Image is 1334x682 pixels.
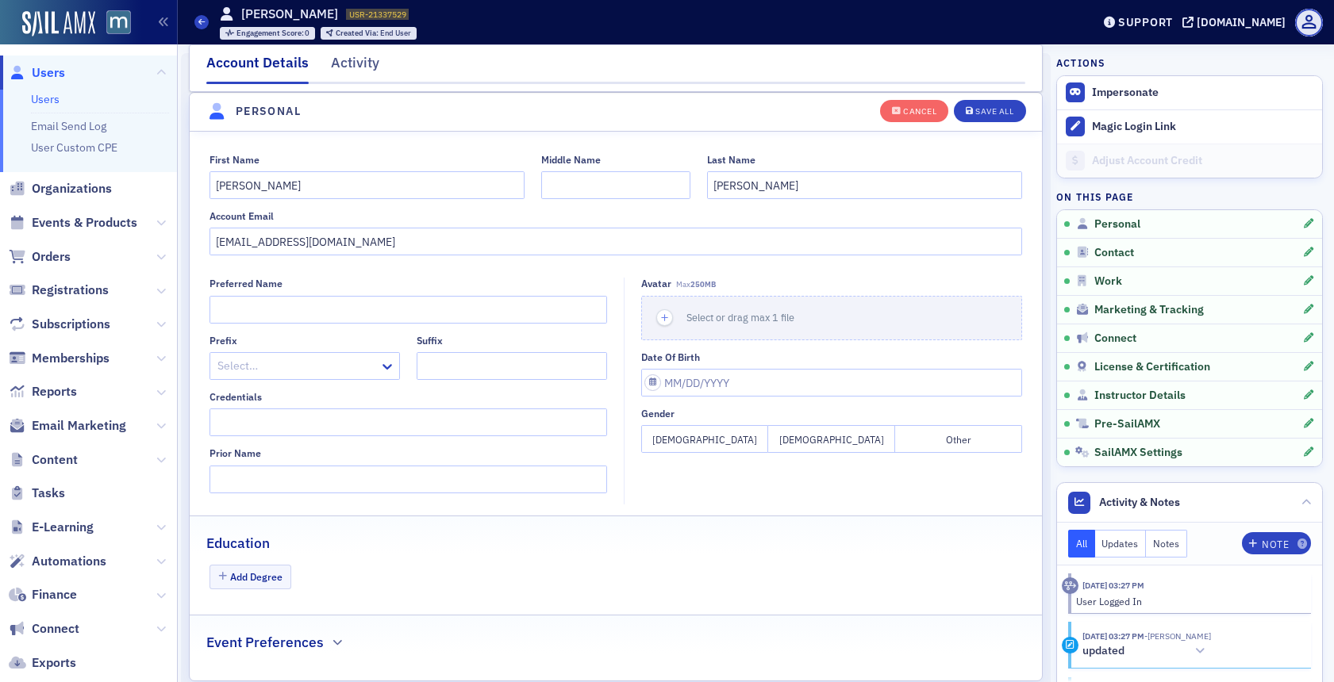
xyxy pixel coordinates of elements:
div: Account Details [206,52,309,84]
time: 9/29/2025 03:27 PM [1082,630,1144,642]
span: Max [676,279,716,289]
h4: Personal [236,103,301,120]
a: Finance [9,586,77,603]
a: Automations [9,553,106,570]
div: Activity [331,52,379,82]
button: Save All [954,99,1025,121]
span: Orders [32,248,71,266]
div: First Name [210,154,259,166]
a: Organizations [9,180,112,197]
a: Orders [9,248,71,266]
h4: On this page [1056,190,1323,204]
div: Last Name [707,154,755,166]
div: Engagement Score: 0 [220,27,316,40]
img: SailAMX [106,10,131,35]
div: Support [1118,15,1173,29]
div: Prior Name [210,447,261,459]
h2: Education [206,533,270,554]
span: Paul Weinblatt [1144,630,1211,642]
span: Email Marketing [32,417,126,435]
span: Subscriptions [32,316,110,333]
span: Engagement Score : [236,28,306,38]
span: Personal [1094,217,1140,232]
div: Credentials [210,391,262,403]
a: Memberships [9,350,110,367]
button: [DOMAIN_NAME] [1182,17,1291,28]
a: Tasks [9,485,65,502]
span: Exports [32,654,76,672]
div: Avatar [641,278,671,289]
span: Memberships [32,350,110,367]
a: Content [9,451,78,469]
div: User Logged In [1076,594,1301,608]
span: Select or drag max 1 file [686,311,794,324]
span: Work [1094,274,1122,289]
span: Automations [32,553,106,570]
div: 0 [236,29,310,38]
button: Cancel [880,99,948,121]
div: Adjust Account Credit [1092,154,1314,168]
span: Users [32,64,65,82]
a: Registrations [9,282,109,299]
span: Connect [32,620,79,638]
time: 9/29/2025 03:27 PM [1082,580,1144,591]
a: Adjust Account Credit [1057,144,1322,178]
a: Reports [9,383,77,400]
span: USR-21337529 [349,9,406,20]
div: Cancel [903,107,936,116]
div: Gender [641,408,675,420]
span: Instructor Details [1094,389,1186,403]
div: Magic Login Link [1092,120,1314,134]
div: Created Via: End User [321,27,417,40]
span: Pre-SailAMX [1094,417,1160,431]
span: SailAMX Settings [1094,446,1182,460]
button: updated [1082,643,1211,660]
div: Save All [975,107,1013,116]
a: Email Send Log [31,119,106,133]
button: [DEMOGRAPHIC_DATA] [641,425,768,453]
button: Magic Login Link [1057,109,1322,144]
button: [DEMOGRAPHIC_DATA] [768,425,895,453]
span: Reports [32,383,77,400]
a: Connect [9,620,79,638]
h1: [PERSON_NAME] [241,6,338,23]
a: Email Marketing [9,417,126,435]
span: Tasks [32,485,65,502]
button: Impersonate [1092,86,1159,100]
span: Marketing & Tracking [1094,303,1204,317]
div: Date of Birth [641,351,700,363]
div: Suffix [417,335,443,347]
button: Notes [1146,530,1187,557]
button: Other [895,425,1022,453]
button: Add Degree [210,565,292,589]
div: Activity [1062,577,1078,594]
button: Updates [1095,530,1147,557]
button: Note [1242,532,1311,554]
span: Registrations [32,282,109,299]
h4: Actions [1056,56,1105,70]
img: SailAMX [22,11,95,36]
span: E-Learning [32,519,94,536]
span: Finance [32,586,77,603]
span: Contact [1094,246,1134,260]
span: 250MB [690,279,716,289]
span: Organizations [32,180,112,197]
a: Exports [9,654,76,672]
div: Prefix [210,335,237,347]
button: All [1068,530,1095,557]
span: Profile [1295,9,1323,36]
span: License & Certification [1094,360,1210,374]
a: E-Learning [9,519,94,536]
div: Update [1062,637,1078,653]
a: User Custom CPE [31,140,117,155]
div: Preferred Name [210,278,283,289]
h2: Event Preferences [206,632,324,653]
span: Content [32,451,78,469]
div: Account Email [210,210,274,222]
span: Created Via : [336,28,380,38]
a: Subscriptions [9,316,110,333]
a: Users [9,64,65,82]
div: Middle Name [541,154,601,166]
span: Connect [1094,331,1136,346]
